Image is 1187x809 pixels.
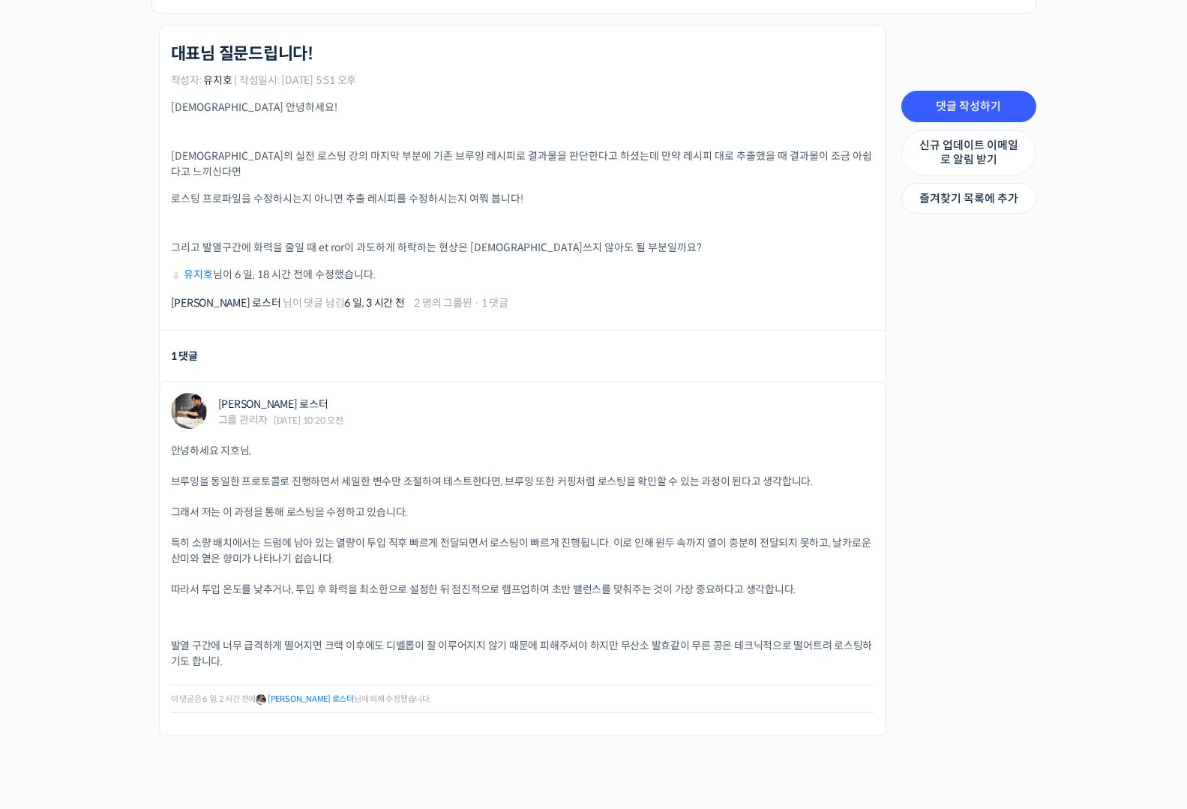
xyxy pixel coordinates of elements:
p: 그리고 발열구간에 화력을 줄일 때 et ror이 과도하게 하락하는 현상은 [DEMOGRAPHIC_DATA]쓰지 않아도 될 부분일까요? [171,240,874,256]
li: 이 댓글은 6 일, 2 시간 전에 님에 의해 수정됐습니다. [171,693,874,706]
a: [PERSON_NAME] 로스터 [268,694,354,704]
a: "윤원균 로스터"님 프로필 보기 [256,694,266,704]
p: [DEMOGRAPHIC_DATA] 안녕하세요! [171,100,874,115]
a: "윤원균 로스터"님 프로필 보기 [171,393,207,429]
p: 그래서 저는 이 과정을 통해 로스팅을 수정하고 있습니다. [171,505,874,520]
span: 대화 [137,499,155,511]
p: 안녕하세요 지호님, [171,443,874,459]
a: [PERSON_NAME] 로스터 [218,397,328,411]
a: 유지호 [203,73,232,87]
a: 설정 [193,475,288,513]
span: 님이 댓글 남김 [171,298,405,308]
span: 작성자: | 작성일시: [DATE] 5:51 오후 [171,75,357,85]
span: · [474,296,479,310]
p: [DEMOGRAPHIC_DATA]의 실전 로스팅 강의 마지막 부분에 기존 브루잉 레시피로 결과물을 판단한다고 하셨는데 만약 레시피 대로 추출했을 때 결과물이 조금 아쉽다고 느... [171,148,874,180]
p: 발열 구간에 너무 급격하게 떨어지면 크랙 이후에도 디벨롭이 잘 이루어지지 않기 때문에 피해주셔야 하지만 무산소 발효같이 무른 콩은 테크닉적으로 떨어트려 로스팅하기도 합니다. [171,638,874,670]
a: 대화 [99,475,193,513]
p: 로스팅 프로파일을 수정하시는지 아니면 추출 레시피를 수정하시는지 여쭤 봅니다! [171,191,874,207]
a: [PERSON_NAME] 로스터 [171,296,281,310]
span: 홈 [47,498,56,510]
span: 설정 [232,498,250,510]
span: 2 명의 그룹원 [414,298,472,308]
p: 따라서 투입 온도를 낮추거나, 투입 후 화력을 최소한으로 설정한 뒤 점진적으로 램프업하여 초반 밸런스를 맞춰주는 것이 가장 중요하다고 생각합니다. [171,582,874,598]
a: 신규 업데이트 이메일로 알림 받기 [901,130,1036,175]
span: 1 댓글 [481,298,508,308]
a: 6 일, 3 시간 전 [344,296,404,310]
h1: 대표님 질문드립니다! [171,44,313,64]
a: 즐겨찾기 목록에 추가 [901,183,1036,214]
p: 특히 소량 배치에서는 드럼에 남아 있는 열량이 투입 직후 빠르게 전달되면서 로스팅이 빠르게 진행됩니다. 이로 인해 원두 속까지 열이 충분히 전달되지 못하고, 날카로운 산미와 ... [171,535,874,567]
a: 댓글 작성하기 [901,91,1036,122]
a: 홈 [4,475,99,513]
div: 1 댓글 [171,346,198,367]
span: [DATE] 10:20 오전 [274,416,343,425]
div: 그룹 관리자 [218,415,268,425]
a: 유지호 [184,268,213,281]
p: 브루잉을 동일한 프로토콜로 진행하면서 세밀한 변수만 조절하여 테스트한다면, 브루잉 또한 커핑처럼 로스팅을 확인할 수 있는 과정이 된다고 생각합니다. [171,474,874,490]
a: "유지호"님 프로필 보기 [171,268,181,281]
li: 님이 6 일, 18 시간 전에 수정했습니다. [171,267,874,283]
